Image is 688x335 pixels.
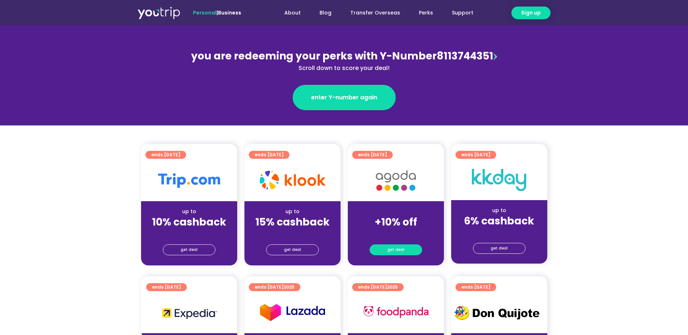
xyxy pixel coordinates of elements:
span: ends [DATE] [152,283,181,291]
a: ends [DATE] [456,151,496,159]
a: ends [DATE] [352,151,393,159]
a: Perks [409,6,442,20]
span: ends [DATE] [461,151,490,159]
span: up to [389,208,403,215]
strong: +10% off [375,215,417,229]
a: Business [218,9,241,16]
span: get deal [491,243,508,253]
span: Sign up [521,9,541,17]
div: (for stays only) [354,229,438,236]
span: ends [DATE] [358,151,387,159]
a: Sign up [511,7,551,19]
span: 2025 [387,284,398,290]
nav: Menu [261,6,483,20]
div: (for stays only) [250,229,335,236]
span: ends [DATE] [255,283,294,291]
a: get deal [473,243,526,254]
a: ends [DATE] [146,283,187,291]
div: 8113744351 [187,49,502,73]
span: get deal [181,245,198,255]
span: get deal [387,245,404,255]
a: Blog [310,6,341,20]
a: ends [DATE]2025 [352,283,404,291]
span: | [193,9,241,16]
div: (for stays only) [457,228,541,235]
strong: 15% cashback [255,215,330,229]
span: Personal [193,9,217,16]
a: get deal [163,244,215,255]
a: enter Y-number again [293,85,396,110]
span: 2025 [284,284,294,290]
a: Support [442,6,483,20]
div: up to [457,207,541,214]
span: ends [DATE] [151,151,180,159]
span: ends [DATE] [255,151,284,159]
a: get deal [370,244,422,255]
strong: 6% cashback [464,214,534,228]
div: (for stays only) [147,229,231,236]
a: get deal [266,244,319,255]
div: up to [250,208,335,215]
span: get deal [284,245,301,255]
span: ends [DATE] [461,283,490,291]
div: Scroll down to score your deal! [187,64,502,73]
a: ends [DATE]2025 [249,283,300,291]
a: Transfer Overseas [341,6,409,20]
a: ends [DATE] [145,151,186,159]
div: up to [147,208,231,215]
span: you are redeeming your perks with Y-Number [191,49,437,63]
a: About [275,6,310,20]
span: enter Y-number again [311,93,377,102]
a: ends [DATE] [249,151,289,159]
span: ends [DATE] [358,283,398,291]
strong: 10% cashback [152,215,226,229]
a: ends [DATE] [456,283,496,291]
